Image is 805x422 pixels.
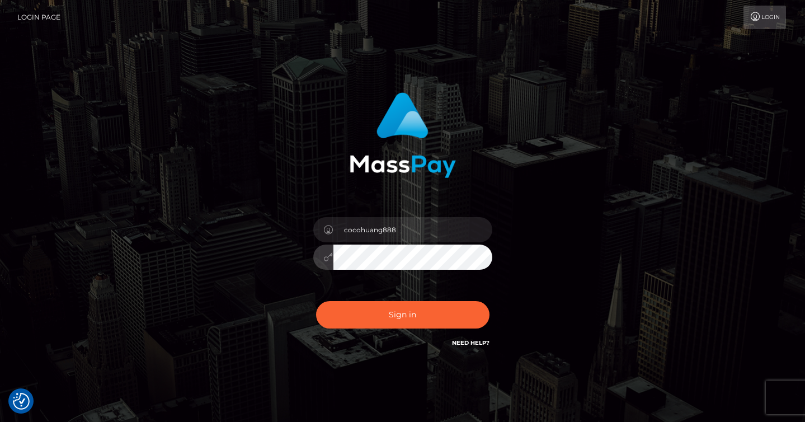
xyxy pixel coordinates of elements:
[17,6,60,29] a: Login Page
[13,393,30,410] button: Consent Preferences
[13,393,30,410] img: Revisit consent button
[350,92,456,178] img: MassPay Login
[452,339,489,346] a: Need Help?
[333,217,492,242] input: Username...
[743,6,786,29] a: Login
[316,301,489,329] button: Sign in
